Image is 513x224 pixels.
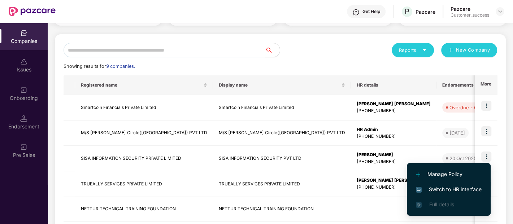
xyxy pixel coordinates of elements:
button: search [265,43,280,57]
span: Switch to HR interface [416,185,482,193]
span: P [405,7,409,16]
td: M/S [PERSON_NAME] Circle([GEOGRAPHIC_DATA]) PVT LTD [213,120,351,146]
div: [PHONE_NUMBER] [357,184,431,191]
span: Registered name [81,82,202,88]
td: Smartcoin Financials Private Limited [75,95,213,120]
img: icon [481,101,491,111]
img: svg+xml;base64,PHN2ZyB3aWR0aD0iMjAiIGhlaWdodD0iMjAiIHZpZXdCb3g9IjAgMCAyMCAyMCIgZmlsbD0ibm9uZSIgeG... [20,144,27,151]
span: plus [448,48,453,53]
img: icon [481,151,491,162]
div: [PHONE_NUMBER] [357,133,431,140]
div: [PHONE_NUMBER] [357,158,431,165]
span: Manage Policy [416,170,482,178]
div: Overdue - 68d [449,104,483,111]
span: caret-down [422,48,427,52]
img: svg+xml;base64,PHN2ZyBpZD0iRHJvcGRvd24tMzJ4MzIiIHhtbG5zPSJodHRwOi8vd3d3LnczLm9yZy8yMDAwL3N2ZyIgd2... [497,9,503,14]
div: [PHONE_NUMBER] [357,107,431,114]
img: icon [481,126,491,136]
img: svg+xml;base64,PHN2ZyB4bWxucz0iaHR0cDovL3d3dy53My5vcmcvMjAwMC9zdmciIHdpZHRoPSIxMi4yMDEiIGhlaWdodD... [416,172,420,177]
div: Reports [399,47,427,54]
img: svg+xml;base64,PHN2ZyBpZD0iQ29tcGFuaWVzIiB4bWxucz0iaHR0cDovL3d3dy53My5vcmcvMjAwMC9zdmciIHdpZHRoPS... [20,30,27,37]
div: 20 Oct 2025 [449,155,477,162]
div: [PERSON_NAME] [PERSON_NAME] [357,101,431,107]
td: TRUEALLY SERVICES PRIVATE LIMITED [75,171,213,197]
div: [DATE] [449,129,465,136]
div: Customer_success [451,12,489,18]
img: New Pazcare Logo [9,7,56,16]
img: svg+xml;base64,PHN2ZyB3aWR0aD0iMjAiIGhlaWdodD0iMjAiIHZpZXdCb3g9IjAgMCAyMCAyMCIgZmlsbD0ibm9uZSIgeG... [20,87,27,94]
img: svg+xml;base64,PHN2ZyB3aWR0aD0iMTQuNSIgaGVpZ2h0PSIxNC41IiB2aWV3Qm94PSIwIDAgMTYgMTYiIGZpbGw9Im5vbm... [20,115,27,122]
img: svg+xml;base64,PHN2ZyBpZD0iSGVscC0zMngzMiIgeG1sbnM9Imh0dHA6Ly93d3cudzMub3JnLzIwMDAvc3ZnIiB3aWR0aD... [352,9,360,16]
img: svg+xml;base64,PHN2ZyB4bWxucz0iaHR0cDovL3d3dy53My5vcmcvMjAwMC9zdmciIHdpZHRoPSIxNiIgaGVpZ2h0PSIxNi... [416,187,422,193]
img: svg+xml;base64,PHN2ZyBpZD0iSXNzdWVzX2Rpc2FibGVkIiB4bWxucz0iaHR0cDovL3d3dy53My5vcmcvMjAwMC9zdmciIH... [20,58,27,65]
img: svg+xml;base64,PHN2ZyB4bWxucz0iaHR0cDovL3d3dy53My5vcmcvMjAwMC9zdmciIHdpZHRoPSIxNi4zNjMiIGhlaWdodD... [416,202,422,208]
div: Pazcare [451,5,489,12]
td: M/S [PERSON_NAME] Circle([GEOGRAPHIC_DATA]) PVT LTD [75,120,213,146]
span: Display name [219,82,340,88]
div: Get Help [362,9,380,14]
div: Pazcare [416,8,435,15]
th: Registered name [75,75,213,95]
div: [PERSON_NAME] [357,151,431,158]
td: NETTUR TECHNICAL TRAINING FOUNDATION [213,197,351,222]
td: NETTUR TECHNICAL TRAINING FOUNDATION [75,197,213,222]
th: More [475,75,497,95]
td: SISA INFORMATION SECURITY PRIVATE LIMITED [75,146,213,171]
button: plusNew Company [441,43,497,57]
span: Endorsements [442,82,481,88]
span: Showing results for [64,63,135,69]
div: HR Admin [357,126,431,133]
span: New Company [456,47,490,54]
td: Smartcoin Financials Private Limited [213,95,351,120]
th: HR details [351,75,436,95]
span: search [265,47,280,53]
td: TRUEALLY SERVICES PRIVATE LIMITED [213,171,351,197]
th: Display name [213,75,351,95]
td: SISA INFORMATION SECURITY PVT LTD [213,146,351,171]
span: Full details [429,201,454,207]
span: 9 companies. [106,63,135,69]
div: [PERSON_NAME] [PERSON_NAME] [357,177,431,184]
